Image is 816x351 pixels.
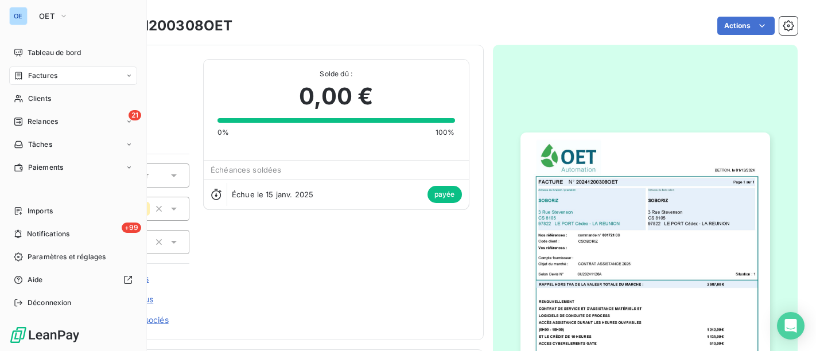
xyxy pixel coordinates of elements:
[299,79,373,114] span: 0,00 €
[28,116,58,127] span: Relances
[129,110,141,120] span: 21
[107,15,232,36] h3: 20241200308OET
[28,71,57,81] span: Factures
[28,206,53,216] span: Imports
[39,11,55,21] span: OET
[217,69,455,79] span: Solde dû :
[9,271,137,289] a: Aide
[428,186,462,203] span: payée
[217,127,229,138] span: 0%
[211,165,282,174] span: Échéances soldées
[232,190,313,199] span: Échue le 15 janv. 2025
[27,229,69,239] span: Notifications
[28,298,72,308] span: Déconnexion
[28,48,81,58] span: Tableau de bord
[28,93,51,104] span: Clients
[436,127,455,138] span: 100%
[28,252,106,262] span: Paramètres et réglages
[9,7,28,25] div: OE
[28,162,63,173] span: Paiements
[122,223,141,233] span: +99
[9,326,80,344] img: Logo LeanPay
[717,17,775,35] button: Actions
[777,312,805,340] div: Open Intercom Messenger
[28,275,43,285] span: Aide
[28,139,52,150] span: Tâches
